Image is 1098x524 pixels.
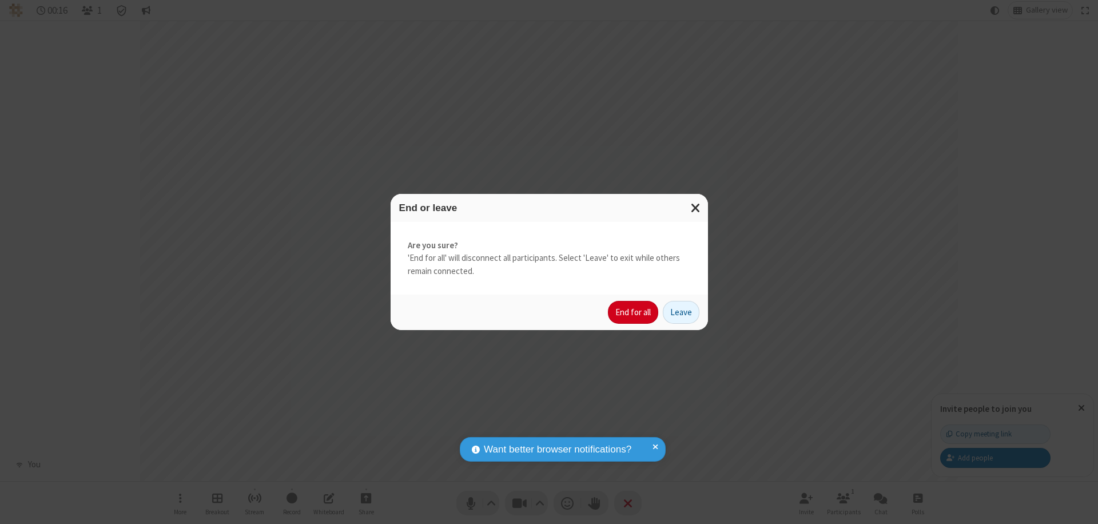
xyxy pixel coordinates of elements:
span: Want better browser notifications? [484,442,631,457]
button: End for all [608,301,658,324]
h3: End or leave [399,203,699,213]
button: Leave [663,301,699,324]
button: Close modal [684,194,708,222]
div: 'End for all' will disconnect all participants. Select 'Leave' to exit while others remain connec... [391,222,708,295]
strong: Are you sure? [408,239,691,252]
